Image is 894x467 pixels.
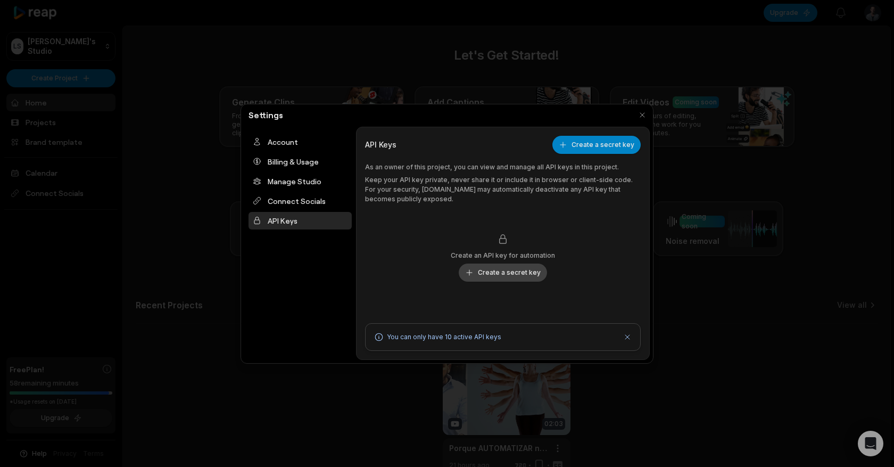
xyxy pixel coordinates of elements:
p: As an owner of this project, you can view and manage all API keys in this project. [365,162,641,172]
h2: Settings [244,109,287,121]
p: You can only have 10 active API keys [387,332,501,342]
div: Manage Studio [249,173,352,190]
div: Account [249,133,352,151]
button: Create a secret key [552,136,641,154]
h3: API Keys [365,139,396,150]
div: Billing & Usage [249,153,352,170]
div: Connect Socials [249,192,352,210]
div: API Keys [249,212,352,230]
span: Create an API key for automation [451,251,555,260]
button: Create a secret key [459,264,547,282]
p: Keep your API key private, never share it or include it in browser or client-side code. For your ... [365,175,641,204]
